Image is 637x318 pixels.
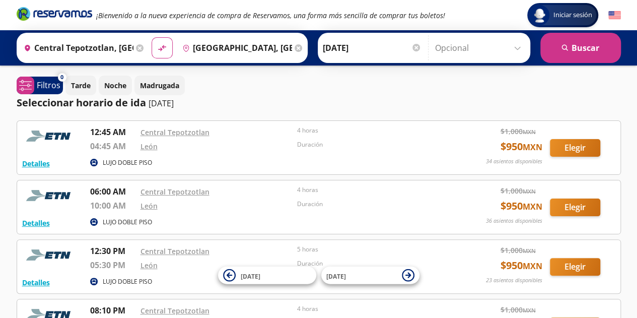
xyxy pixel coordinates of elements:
[523,261,542,272] small: MXN
[22,218,50,228] button: Detalles
[321,267,419,284] button: [DATE]
[501,245,536,256] span: $ 1,000
[241,272,260,280] span: [DATE]
[90,126,135,138] p: 12:45 AM
[22,185,78,206] img: RESERVAMOS
[435,35,525,60] input: Opcional
[65,76,96,95] button: Tarde
[486,157,542,166] p: 34 asientos disponibles
[326,272,346,280] span: [DATE]
[60,73,63,82] span: 0
[550,139,600,157] button: Elegir
[297,304,449,313] p: 4 horas
[523,201,542,212] small: MXN
[297,200,449,209] p: Duración
[90,200,135,212] p: 10:00 AM
[297,185,449,195] p: 4 horas
[523,128,536,136] small: MXN
[103,277,152,286] p: LUJO DOBLE PISO
[103,158,152,167] p: LUJO DOBLE PISO
[140,201,158,211] a: León
[523,187,536,195] small: MXN
[103,218,152,227] p: LUJO DOBLE PISO
[17,6,92,21] i: Brand Logo
[140,246,209,256] a: Central Tepotzotlan
[297,140,449,149] p: Duración
[71,80,91,91] p: Tarde
[501,126,536,137] span: $ 1,000
[140,187,209,197] a: Central Tepotzotlan
[140,142,158,151] a: León
[550,258,600,276] button: Elegir
[134,76,185,95] button: Madrugada
[501,258,542,273] span: $ 950
[608,9,621,22] button: English
[90,259,135,271] p: 05:30 PM
[523,306,536,314] small: MXN
[140,128,209,137] a: Central Tepotzotlan
[523,142,542,153] small: MXN
[22,277,50,288] button: Detalles
[486,276,542,285] p: 23 asientos disponibles
[501,185,536,196] span: $ 1,000
[90,245,135,257] p: 12:30 PM
[90,140,135,152] p: 04:45 AM
[523,247,536,255] small: MXN
[140,80,179,91] p: Madrugada
[17,6,92,24] a: Brand Logo
[90,185,135,198] p: 06:00 AM
[20,35,133,60] input: Buscar Origen
[99,76,132,95] button: Noche
[297,245,449,254] p: 5 horas
[22,245,78,265] img: RESERVAMOS
[140,261,158,270] a: León
[501,199,542,214] span: $ 950
[178,35,292,60] input: Buscar Destino
[37,79,60,91] p: Filtros
[323,35,421,60] input: Elegir Fecha
[104,80,126,91] p: Noche
[96,11,445,20] em: ¡Bienvenido a la nueva experiencia de compra de Reservamos, una forma más sencilla de comprar tus...
[549,10,596,20] span: Iniciar sesión
[297,259,449,268] p: Duración
[540,33,621,63] button: Buscar
[297,126,449,135] p: 4 horas
[22,158,50,169] button: Detalles
[140,306,209,315] a: Central Tepotzotlan
[501,139,542,154] span: $ 950
[486,217,542,225] p: 36 asientos disponibles
[550,199,600,216] button: Elegir
[501,304,536,315] span: $ 1,000
[17,95,146,110] p: Seleccionar horario de ida
[17,77,63,94] button: 0Filtros
[22,126,78,146] img: RESERVAMOS
[90,304,135,316] p: 08:10 PM
[149,97,174,109] p: [DATE]
[218,267,316,284] button: [DATE]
